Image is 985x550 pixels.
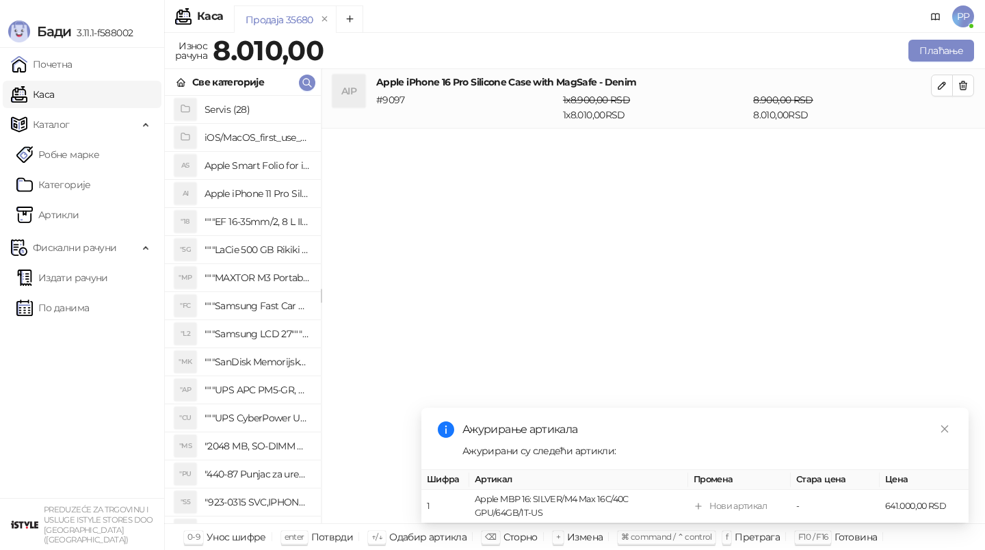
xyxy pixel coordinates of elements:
img: 64x64-companyLogo-77b92cf4-9946-4f36-9751-bf7bb5fd2c7d.png [11,511,38,538]
span: Фискални рачуни [33,234,116,261]
span: 0-9 [187,532,200,542]
th: Стара цена [791,470,880,490]
th: Шифра [421,470,469,490]
div: "AP [174,379,196,401]
div: Каса [197,11,223,22]
div: Претрага [735,528,780,546]
a: Почетна [11,51,73,78]
div: "CU [174,407,196,429]
h4: iOS/MacOS_first_use_assistance (4) [205,127,310,148]
span: Бади [37,23,71,40]
h4: """Samsung Fast Car Charge Adapter, brzi auto punja_, boja crna""" [205,295,310,317]
span: ⌫ [485,532,496,542]
div: grid [165,96,321,523]
h4: """UPS CyberPower UT650EG, 650VA/360W , line-int., s_uko, desktop""" [205,407,310,429]
span: ⌘ command / ⌃ control [621,532,712,542]
div: Износ рачуна [172,37,210,64]
div: Све категорије [192,75,264,90]
img: Logo [8,21,30,42]
span: 3.11.1-f588002 [71,27,133,39]
div: "5G [174,239,196,261]
div: "MS [174,435,196,457]
span: ↑/↓ [371,532,382,542]
h4: """LaCie 500 GB Rikiki USB 3.0 / Ultra Compact & Resistant aluminum / USB 3.0 / 2.5""""""" [205,239,310,261]
a: ArtikliАртикли [16,201,79,228]
h4: Apple iPhone 11 Pro Silicone Case - Black [205,183,310,205]
div: "S5 [174,491,196,513]
div: Нови артикал [709,499,767,513]
span: F10 / F16 [798,532,828,542]
div: Готовина [835,528,877,546]
span: 8.900,00 RSD [753,94,813,106]
div: Ажурирани су следећи артикли: [462,443,952,458]
button: Add tab [336,5,363,33]
h4: """SanDisk Memorijska kartica 256GB microSDXC sa SD adapterom SDSQXA1-256G-GN6MA - Extreme PLUS, ... [205,351,310,373]
span: PP [952,5,974,27]
h4: "440-87 Punjac za uredjaje sa micro USB portom 4/1, Stand." [205,463,310,485]
h4: """MAXTOR M3 Portable 2TB 2.5"""" crni eksterni hard disk HX-M201TCB/GM""" [205,267,310,289]
div: "PU [174,463,196,485]
div: Потврди [311,528,354,546]
a: Категорије [16,171,91,198]
h4: "923-0448 SVC,IPHONE,TOURQUE DRIVER KIT .65KGF- CM Šrafciger " [205,519,310,541]
h4: Apple Smart Folio for iPad mini (A17 Pro) - Sage [205,155,310,176]
div: Ажурирање артикала [462,421,952,438]
th: Промена [688,470,791,490]
a: Робне марке [16,141,99,168]
div: "MP [174,267,196,289]
div: Продаја 35680 [246,12,313,27]
a: По данима [16,294,89,322]
span: Каталог [33,111,70,138]
td: 641.000,00 RSD [880,490,969,523]
td: - [791,490,880,523]
span: close [940,424,949,434]
div: "SD [174,519,196,541]
div: Измена [567,528,603,546]
a: Документација [925,5,947,27]
h4: "923-0315 SVC,IPHONE 5/5S BATTERY REMOVAL TRAY Držač za iPhone sa kojim se otvara display [205,491,310,513]
a: Издати рачуни [16,264,108,291]
h4: Apple iPhone 16 Pro Silicone Case with MagSafe - Denim [376,75,931,90]
span: + [556,532,560,542]
td: 1 [421,490,469,523]
div: "MK [174,351,196,373]
div: 1 x 8.010,00 RSD [560,92,750,122]
span: enter [285,532,304,542]
div: Унос шифре [207,528,266,546]
div: Сторно [503,528,538,546]
h4: Servis (28) [205,99,310,120]
h4: "2048 MB, SO-DIMM DDRII, 667 MHz, Napajanje 1,8 0,1 V, Latencija CL5" [205,435,310,457]
div: AIP [332,75,365,107]
span: 1 x 8.900,00 RSD [563,94,630,106]
div: "FC [174,295,196,317]
button: remove [316,14,334,25]
div: Одабир артикла [389,528,467,546]
strong: 8.010,00 [213,34,324,67]
a: Close [937,421,952,436]
h4: """Samsung LCD 27"""" C27F390FHUXEN""" [205,323,310,345]
div: "L2 [174,323,196,345]
h4: """UPS APC PM5-GR, Essential Surge Arrest,5 utic_nica""" [205,379,310,401]
th: Артикал [469,470,688,490]
small: PREDUZEĆE ZA TRGOVINU I USLUGE ISTYLE STORES DOO [GEOGRAPHIC_DATA] ([GEOGRAPHIC_DATA]) [44,505,153,545]
h4: """EF 16-35mm/2, 8 L III USM""" [205,211,310,233]
span: f [726,532,728,542]
div: AS [174,155,196,176]
button: Плаћање [908,40,974,62]
div: AI [174,183,196,205]
a: Каса [11,81,54,108]
div: "18 [174,211,196,233]
div: 8.010,00 RSD [750,92,934,122]
span: info-circle [438,421,454,438]
td: Apple MBP 16: SILVER/M4 Max 16C/40C GPU/64GB/1T-US [469,490,688,523]
th: Цена [880,470,969,490]
div: # 9097 [373,92,560,122]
